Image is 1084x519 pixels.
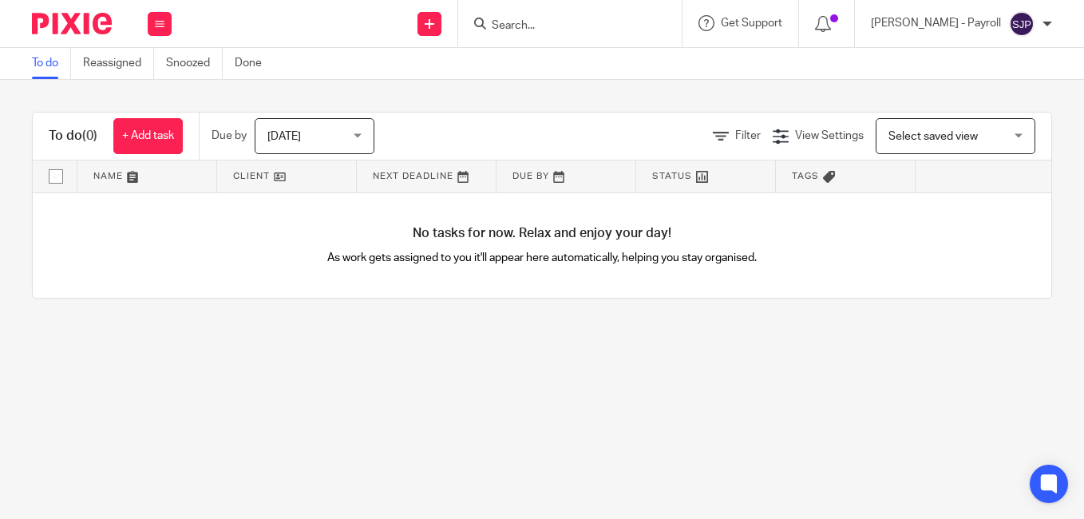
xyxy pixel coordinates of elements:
[267,131,301,142] span: [DATE]
[113,118,183,154] a: + Add task
[735,130,761,141] span: Filter
[888,131,978,142] span: Select saved view
[32,48,71,79] a: To do
[235,48,274,79] a: Done
[721,18,782,29] span: Get Support
[83,48,154,79] a: Reassigned
[1009,11,1035,37] img: svg%3E
[82,129,97,142] span: (0)
[49,128,97,145] h1: To do
[287,250,797,266] p: As work gets assigned to you it'll appear here automatically, helping you stay organised.
[795,130,864,141] span: View Settings
[490,19,634,34] input: Search
[792,172,819,180] span: Tags
[871,15,1001,31] p: [PERSON_NAME] - Payroll
[212,128,247,144] p: Due by
[166,48,223,79] a: Snoozed
[32,13,112,34] img: Pixie
[33,225,1051,242] h4: No tasks for now. Relax and enjoy your day!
